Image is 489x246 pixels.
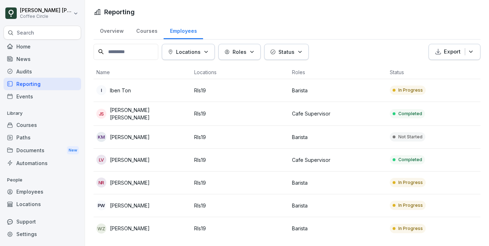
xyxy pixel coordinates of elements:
[110,225,150,232] p: [PERSON_NAME]
[96,132,106,142] div: KM
[194,179,286,186] p: Rls19
[292,87,384,94] p: Barista
[264,44,309,60] button: Status
[4,198,81,210] a: Locations
[110,106,188,121] p: [PERSON_NAME] [PERSON_NAME]
[292,225,384,232] p: Barista
[218,44,261,60] button: Roles
[194,110,286,117] p: Rls19
[94,66,191,79] th: Name
[194,225,286,232] p: Rls19
[4,78,81,90] a: Reporting
[398,202,423,209] p: In Progress
[292,179,384,186] p: Barista
[292,156,384,164] p: Cafe Supervisor
[96,178,106,188] div: NR
[4,108,81,119] p: Library
[94,21,130,39] a: Overview
[398,87,423,93] p: In Progress
[164,21,203,39] a: Employees
[194,156,286,164] p: Rls19
[191,66,289,79] th: Locations
[292,133,384,141] p: Barista
[4,40,81,53] a: Home
[194,133,286,141] p: Rls19
[104,7,135,17] h1: Reporting
[162,44,215,60] button: Locations
[398,111,422,117] p: Completed
[289,66,387,79] th: Roles
[398,225,423,232] p: In Progress
[4,144,81,157] div: Documents
[17,29,34,36] p: Search
[110,87,131,94] p: Iben Ton
[444,48,461,56] p: Export
[110,156,150,164] p: [PERSON_NAME]
[110,179,150,186] p: [PERSON_NAME]
[387,66,485,79] th: Status
[292,110,384,117] p: Cafe Supervisor
[96,200,106,210] div: PW
[20,7,72,14] p: [PERSON_NAME] [PERSON_NAME]
[292,202,384,209] p: Barista
[4,90,81,103] a: Events
[4,144,81,157] a: DocumentsNew
[4,215,81,228] div: Support
[20,14,72,19] p: Coffee Circle
[67,146,79,154] div: New
[96,109,106,119] div: JS
[96,85,106,95] div: I
[176,48,201,56] p: Locations
[4,131,81,144] a: Paths
[4,157,81,169] a: Automations
[4,174,81,186] p: People
[233,48,246,56] p: Roles
[4,53,81,65] a: News
[110,133,150,141] p: [PERSON_NAME]
[4,65,81,78] a: Audits
[194,87,286,94] p: Rls19
[278,48,294,56] p: Status
[96,224,106,234] div: WZ
[398,179,423,186] p: In Progress
[4,119,81,131] a: Courses
[194,202,286,209] p: Rls19
[4,228,81,240] a: Settings
[398,134,422,140] p: Not Started
[130,21,164,39] a: Courses
[110,202,150,209] p: [PERSON_NAME]
[4,185,81,198] a: Employees
[398,157,422,163] p: Completed
[96,155,106,165] div: LV
[429,44,480,60] button: Export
